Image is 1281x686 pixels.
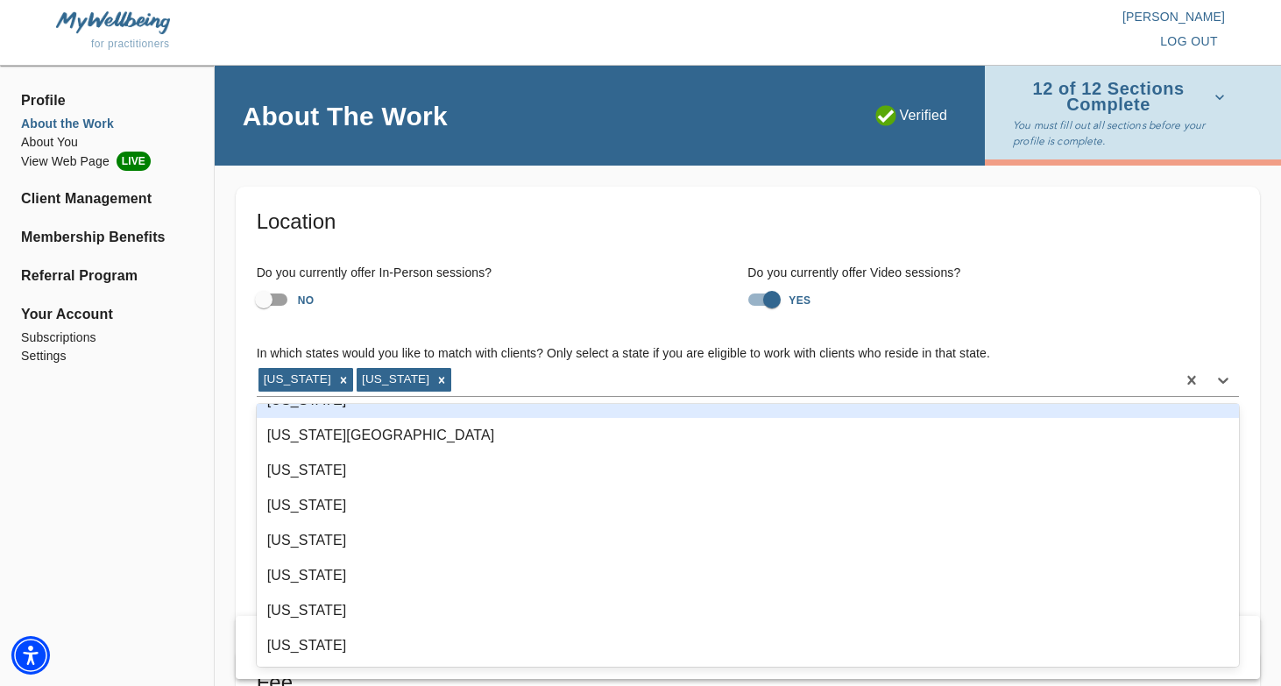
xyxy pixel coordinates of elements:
[257,628,1239,663] div: [US_STATE]
[257,344,1239,364] h6: In which states would you like to match with clients? Only select a state if you are eligible to ...
[21,347,193,365] a: Settings
[257,264,748,283] h6: Do you currently offer In-Person sessions?
[21,115,193,133] a: About the Work
[91,38,170,50] span: for practitioners
[747,264,1239,283] h6: Do you currently offer Video sessions?
[257,208,1239,236] h5: Location
[56,11,170,33] img: MyWellbeing
[243,100,448,132] h4: About The Work
[257,523,1239,558] div: [US_STATE]
[21,304,193,325] span: Your Account
[1013,117,1232,149] p: You must fill out all sections before your profile is complete.
[257,453,1239,488] div: [US_STATE]
[21,152,193,171] a: View Web PageLIVE
[789,294,810,307] strong: YES
[640,8,1225,25] p: [PERSON_NAME]
[21,329,193,347] a: Subscriptions
[257,488,1239,523] div: [US_STATE]
[21,188,193,209] a: Client Management
[1153,25,1225,58] button: log out
[257,418,1239,453] div: [US_STATE][GEOGRAPHIC_DATA]
[257,558,1239,593] div: [US_STATE]
[1013,81,1225,112] span: 12 of 12 Sections Complete
[875,105,948,126] p: Verified
[117,152,151,171] span: LIVE
[21,265,193,286] a: Referral Program
[1160,31,1218,53] span: log out
[357,368,432,391] div: [US_STATE]
[1013,76,1232,117] button: 12 of 12 Sections Complete
[257,593,1239,628] div: [US_STATE]
[298,294,315,307] strong: NO
[21,90,193,111] span: Profile
[21,152,193,171] li: View Web Page
[258,368,334,391] div: [US_STATE]
[21,133,193,152] a: About You
[21,227,193,248] a: Membership Benefits
[11,636,50,675] div: Accessibility Menu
